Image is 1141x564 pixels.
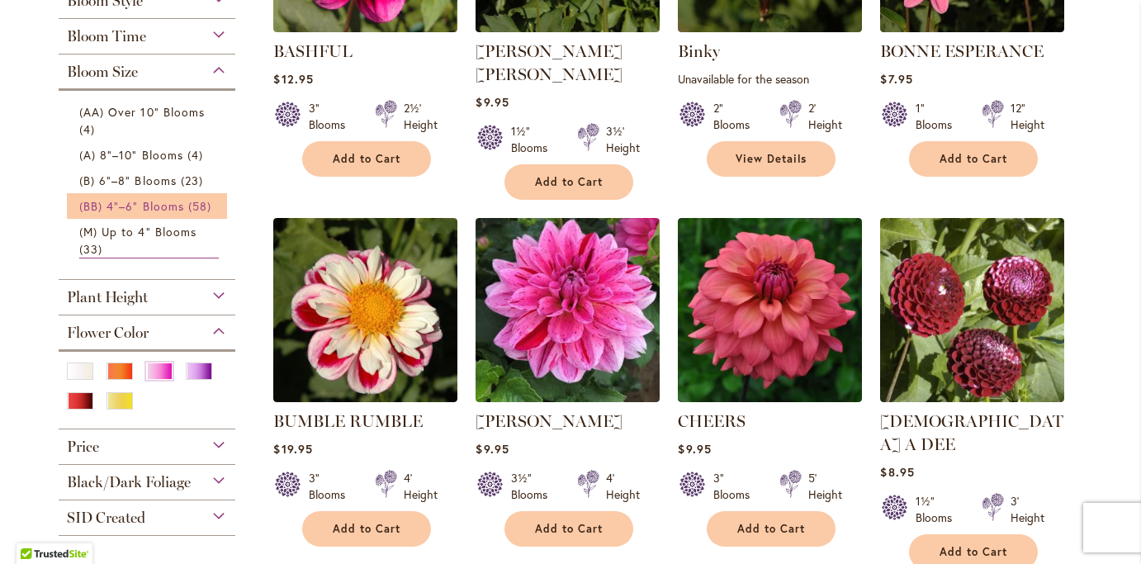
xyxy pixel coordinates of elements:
[187,146,207,164] span: 4
[678,41,720,61] a: Binky
[67,438,99,456] span: Price
[1011,493,1044,526] div: 3' Height
[79,197,219,215] a: (BB) 4"–6" Blooms 58
[67,509,145,527] span: SID Created
[880,218,1064,402] img: CHICK A DEE
[404,100,438,133] div: 2½' Height
[504,164,633,200] button: Add to Cart
[273,441,312,457] span: $19.95
[880,20,1064,36] a: BONNE ESPERANCE
[808,100,842,133] div: 2' Height
[476,218,660,402] img: CHA CHING
[273,71,313,87] span: $12.95
[916,100,962,133] div: 1" Blooms
[678,441,711,457] span: $9.95
[1011,100,1044,133] div: 12" Height
[476,94,509,110] span: $9.95
[476,411,623,431] a: [PERSON_NAME]
[181,172,207,189] span: 23
[737,522,805,536] span: Add to Cart
[67,27,146,45] span: Bloom Time
[511,470,557,503] div: 3½" Blooms
[707,511,836,547] button: Add to Cart
[67,473,191,491] span: Black/Dark Foliage
[79,173,177,188] span: (B) 6"–8" Blooms
[535,175,603,189] span: Add to Cart
[880,390,1064,405] a: CHICK A DEE
[511,123,557,156] div: 1½" Blooms
[678,218,862,402] img: CHEERS
[880,71,912,87] span: $7.95
[79,104,205,120] span: (AA) Over 10" Blooms
[404,470,438,503] div: 4' Height
[67,288,148,306] span: Plant Height
[476,390,660,405] a: CHA CHING
[880,464,914,480] span: $8.95
[273,20,457,36] a: BASHFUL
[79,172,219,189] a: (B) 6"–8" Blooms 23
[707,141,836,177] a: View Details
[79,198,184,214] span: (BB) 4"–6" Blooms
[333,152,400,166] span: Add to Cart
[476,41,623,84] a: [PERSON_NAME] [PERSON_NAME]
[476,441,509,457] span: $9.95
[302,511,431,547] button: Add to Cart
[67,63,138,81] span: Bloom Size
[79,223,219,258] a: (M) Up to 4" Blooms 33
[909,141,1038,177] button: Add to Cart
[79,146,219,164] a: (A) 8"–10" Blooms 4
[273,390,457,405] a: BUMBLE RUMBLE
[79,121,99,138] span: 4
[309,100,355,133] div: 3" Blooms
[333,522,400,536] span: Add to Cart
[476,20,660,36] a: BETTY ANNE
[880,411,1063,454] a: [DEMOGRAPHIC_DATA] A DEE
[880,41,1044,61] a: BONNE ESPERANCE
[916,493,962,526] div: 1½" Blooms
[535,522,603,536] span: Add to Cart
[67,324,149,342] span: Flower Color
[79,147,183,163] span: (A) 8"–10" Blooms
[808,470,842,503] div: 5' Height
[678,390,862,405] a: CHEERS
[606,123,640,156] div: 3½' Height
[713,470,760,503] div: 3" Blooms
[79,103,219,138] a: (AA) Over 10" Blooms 4
[79,224,196,239] span: (M) Up to 4" Blooms
[273,411,423,431] a: BUMBLE RUMBLE
[302,141,431,177] button: Add to Cart
[678,20,862,36] a: Binky
[309,470,355,503] div: 3" Blooms
[79,240,107,258] span: 33
[273,41,353,61] a: BASHFUL
[273,218,457,402] img: BUMBLE RUMBLE
[678,71,862,87] p: Unavailable for the season
[504,511,633,547] button: Add to Cart
[940,545,1007,559] span: Add to Cart
[736,152,807,166] span: View Details
[188,197,215,215] span: 58
[606,470,640,503] div: 4' Height
[940,152,1007,166] span: Add to Cart
[678,411,746,431] a: CHEERS
[713,100,760,133] div: 2" Blooms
